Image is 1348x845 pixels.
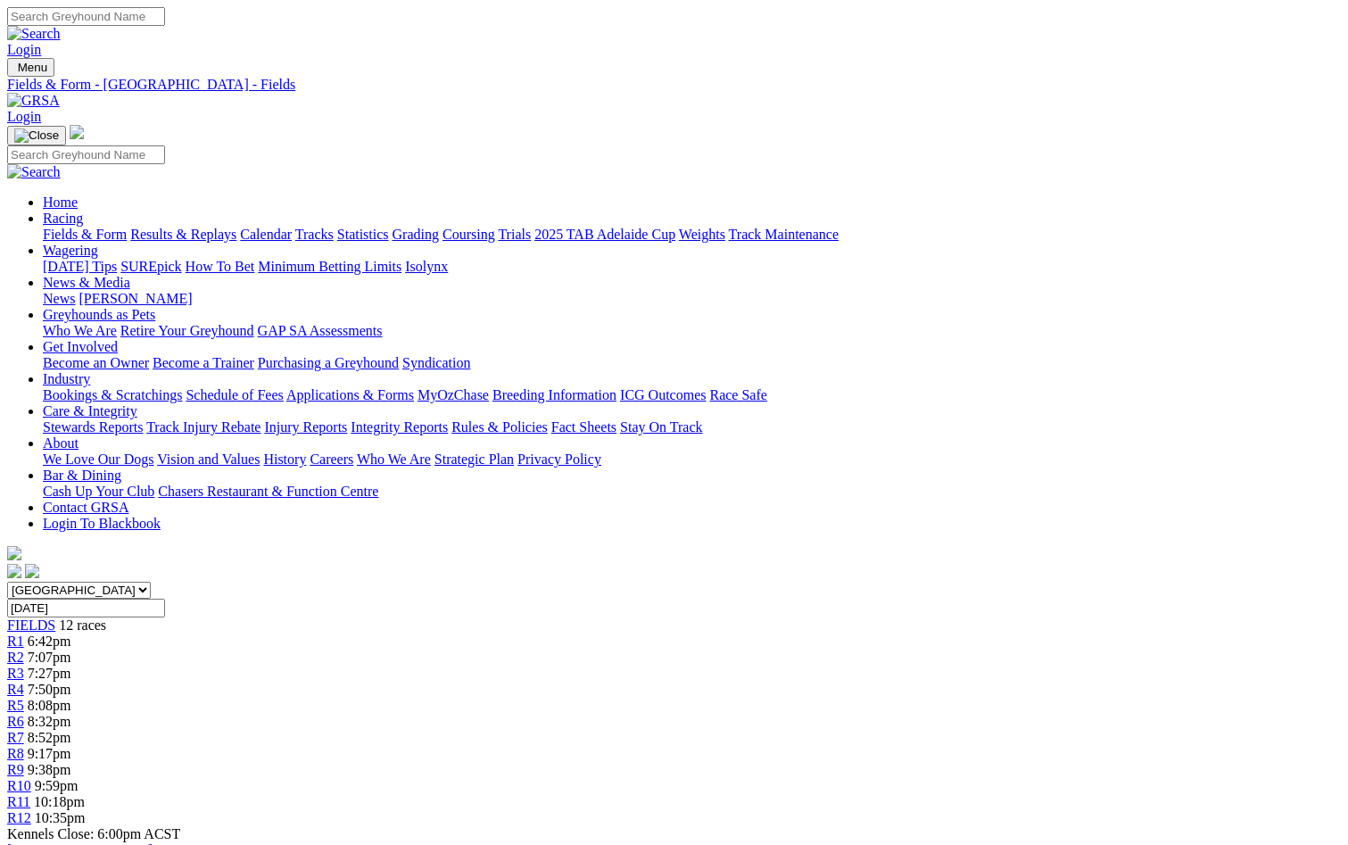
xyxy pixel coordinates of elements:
[7,77,1341,93] a: Fields & Form - [GEOGRAPHIC_DATA] - Fields
[120,323,254,338] a: Retire Your Greyhound
[7,714,24,729] a: R6
[43,195,78,210] a: Home
[7,698,24,713] a: R5
[7,826,180,841] span: Kennels Close: 6:00pm ACST
[43,419,143,435] a: Stewards Reports
[35,810,86,825] span: 10:35pm
[7,546,21,560] img: logo-grsa-white.png
[130,227,236,242] a: Results & Replays
[7,778,31,793] a: R10
[43,227,127,242] a: Fields & Form
[28,682,71,697] span: 7:50pm
[434,451,514,467] a: Strategic Plan
[43,211,83,226] a: Racing
[14,128,59,143] img: Close
[7,7,165,26] input: Search
[28,730,71,745] span: 8:52pm
[43,419,1341,435] div: Care & Integrity
[402,355,470,370] a: Syndication
[43,387,182,402] a: Bookings & Scratchings
[7,746,24,761] span: R8
[35,778,79,793] span: 9:59pm
[43,451,153,467] a: We Love Our Dogs
[551,419,616,435] a: Fact Sheets
[28,634,71,649] span: 6:42pm
[157,451,260,467] a: Vision and Values
[59,617,106,633] span: 12 races
[43,227,1341,243] div: Racing
[43,259,1341,275] div: Wagering
[258,259,401,274] a: Minimum Betting Limits
[120,259,181,274] a: SUREpick
[263,451,306,467] a: History
[7,794,30,809] a: R11
[43,291,75,306] a: News
[7,126,66,145] button: Toggle navigation
[351,419,448,435] a: Integrity Reports
[393,227,439,242] a: Grading
[337,227,389,242] a: Statistics
[517,451,601,467] a: Privacy Policy
[7,164,61,180] img: Search
[679,227,725,242] a: Weights
[28,762,71,777] span: 9:38pm
[43,435,79,451] a: About
[357,451,431,467] a: Who We Are
[258,323,383,338] a: GAP SA Assessments
[451,419,548,435] a: Rules & Policies
[43,516,161,531] a: Login To Blackbook
[18,61,47,74] span: Menu
[79,291,192,306] a: [PERSON_NAME]
[43,387,1341,403] div: Industry
[7,730,24,745] a: R7
[7,666,24,681] span: R3
[295,227,334,242] a: Tracks
[43,500,128,515] a: Contact GRSA
[7,682,24,697] a: R4
[7,650,24,665] a: R2
[7,810,31,825] a: R12
[310,451,353,467] a: Careers
[7,58,54,77] button: Toggle navigation
[28,714,71,729] span: 8:32pm
[534,227,675,242] a: 2025 TAB Adelaide Cup
[498,227,531,242] a: Trials
[620,387,706,402] a: ICG Outcomes
[7,617,55,633] a: FIELDS
[28,746,71,761] span: 9:17pm
[492,387,616,402] a: Breeding Information
[7,634,24,649] a: R1
[28,666,71,681] span: 7:27pm
[405,259,448,274] a: Isolynx
[7,599,165,617] input: Select date
[264,419,347,435] a: Injury Reports
[240,227,292,242] a: Calendar
[153,355,254,370] a: Become a Trainer
[43,323,117,338] a: Who We Are
[7,145,165,164] input: Search
[43,307,155,322] a: Greyhounds as Pets
[43,484,1341,500] div: Bar & Dining
[620,419,702,435] a: Stay On Track
[146,419,261,435] a: Track Injury Rebate
[43,323,1341,339] div: Greyhounds as Pets
[158,484,378,499] a: Chasers Restaurant & Function Centre
[258,355,399,370] a: Purchasing a Greyhound
[286,387,414,402] a: Applications & Forms
[709,387,766,402] a: Race Safe
[43,371,90,386] a: Industry
[7,42,41,57] a: Login
[34,794,85,809] span: 10:18pm
[43,468,121,483] a: Bar & Dining
[43,259,117,274] a: [DATE] Tips
[418,387,489,402] a: MyOzChase
[7,762,24,777] span: R9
